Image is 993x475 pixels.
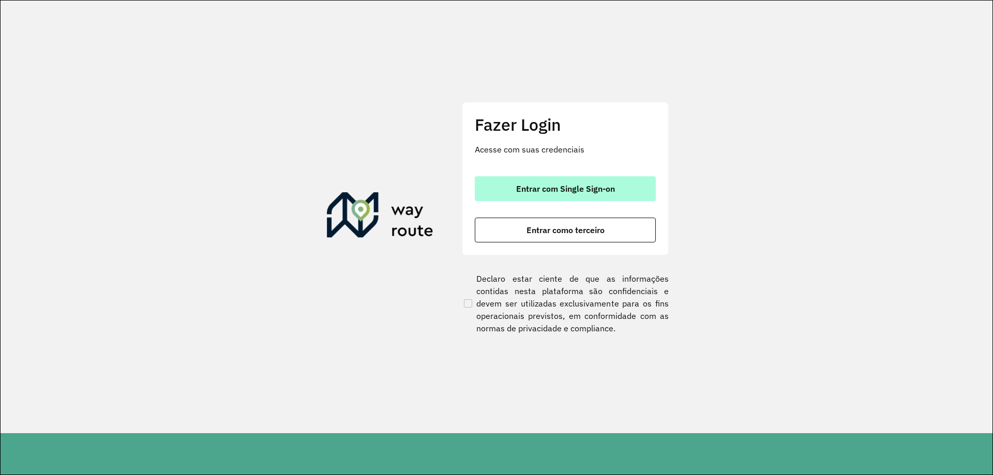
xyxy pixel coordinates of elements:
img: Roteirizador AmbevTech [327,192,433,242]
button: button [475,176,656,201]
span: Entrar como terceiro [526,226,605,234]
h2: Fazer Login [475,115,656,134]
span: Entrar com Single Sign-on [516,185,615,193]
button: button [475,218,656,242]
label: Declaro estar ciente de que as informações contidas nesta plataforma são confidenciais e devem se... [462,272,669,334]
p: Acesse com suas credenciais [475,143,656,156]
